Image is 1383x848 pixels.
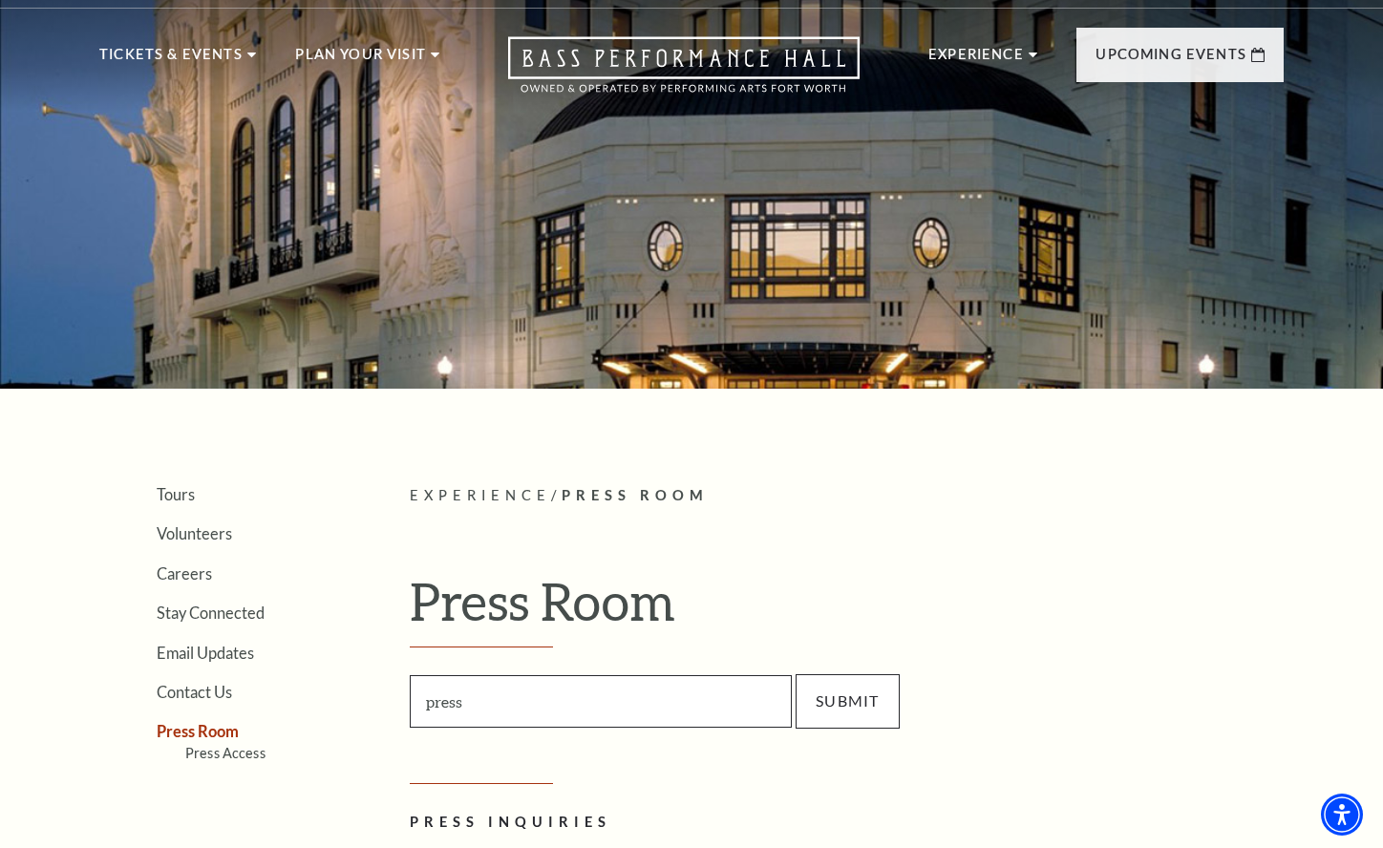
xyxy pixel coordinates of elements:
p: Tickets & Events [99,43,243,77]
p: / [410,484,1284,508]
a: Press Room [157,722,239,740]
a: Contact Us [157,683,232,701]
span: Press Room [562,487,709,503]
a: Press Access [185,745,266,761]
input: Enter Access Code [410,675,792,728]
a: Stay Connected [157,604,265,622]
input: Submit button [796,674,900,728]
p: Upcoming Events [1096,43,1246,77]
p: Plan Your Visit [295,43,426,77]
p: Experience [928,43,1024,77]
h1: Press Room [410,570,1284,648]
a: Email Updates [157,644,254,662]
a: Careers [157,564,212,583]
div: Accessibility Menu [1321,794,1363,836]
h2: PRESS INQUIRIES [410,811,1031,835]
a: Volunteers [157,524,232,542]
span: Experience [410,487,551,503]
a: Open this option [439,36,928,112]
a: Tours [157,485,195,503]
